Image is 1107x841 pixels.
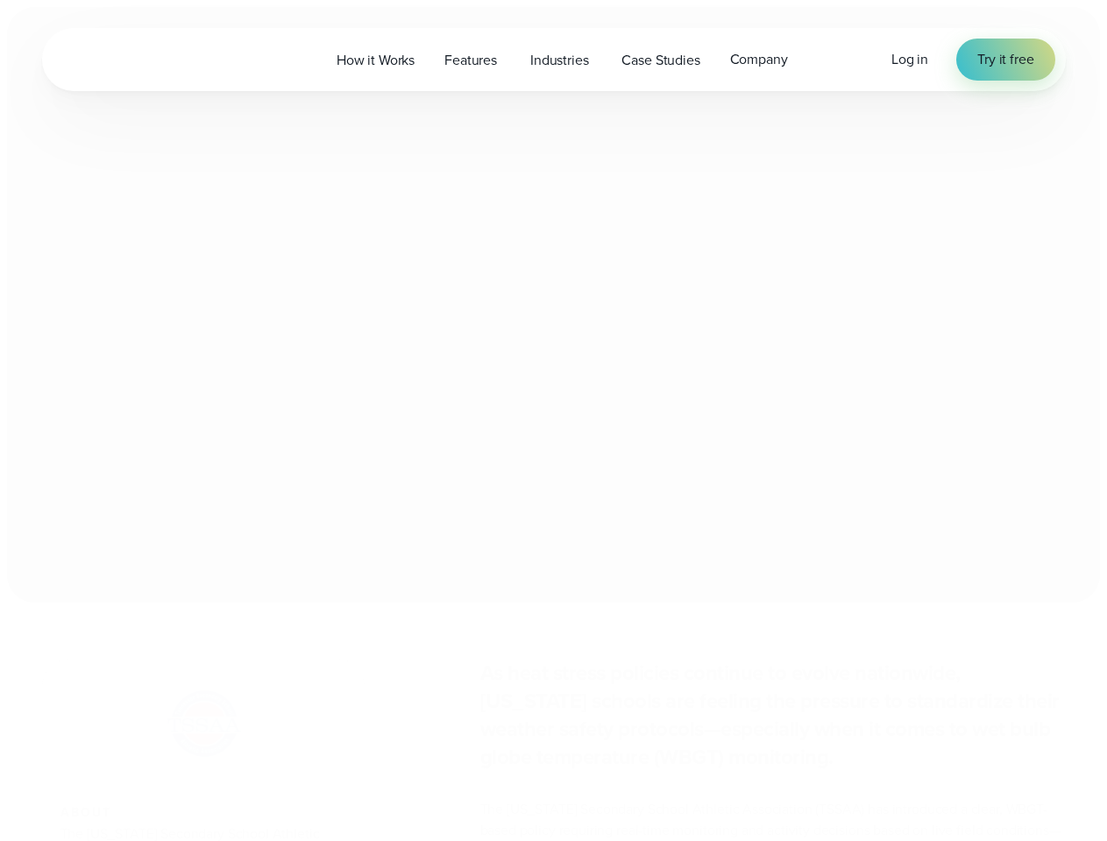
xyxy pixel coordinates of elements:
[337,50,415,71] span: How it Works
[444,50,497,71] span: Features
[891,49,928,70] a: Log in
[607,42,714,78] a: Case Studies
[977,49,1033,70] span: Try it free
[956,39,1054,81] a: Try it free
[891,49,928,69] span: Log in
[322,42,429,78] a: How it Works
[730,49,788,70] span: Company
[621,50,699,71] span: Case Studies
[530,50,588,71] span: Industries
